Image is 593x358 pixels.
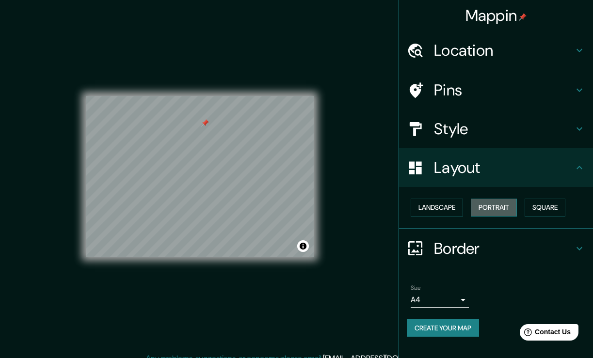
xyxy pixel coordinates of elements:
canvas: Map [86,96,314,257]
label: Size [411,283,421,292]
div: Border [399,229,593,268]
button: Create your map [407,319,479,337]
h4: Location [434,41,574,60]
button: Portrait [471,199,517,217]
iframe: Help widget launcher [507,320,582,347]
h4: Mappin [465,6,527,25]
h4: Border [434,239,574,258]
h4: Pins [434,80,574,100]
div: Style [399,109,593,148]
h4: Style [434,119,574,139]
div: Location [399,31,593,70]
div: A4 [411,292,469,308]
button: Square [525,199,565,217]
button: Landscape [411,199,463,217]
div: Layout [399,148,593,187]
div: Pins [399,71,593,109]
h4: Layout [434,158,574,177]
button: Toggle attribution [297,240,309,252]
img: pin-icon.png [519,13,527,21]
